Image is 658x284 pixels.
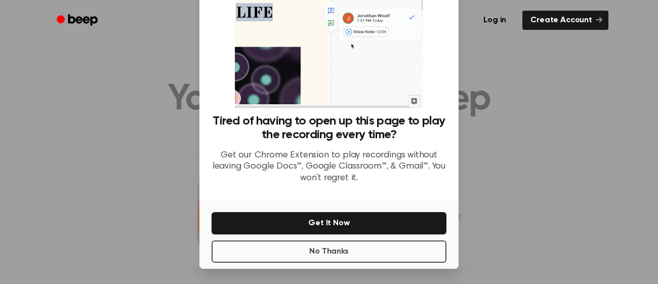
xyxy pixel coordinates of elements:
p: Get our Chrome Extension to play recordings without leaving Google Docs™, Google Classroom™, & Gm... [212,150,446,184]
a: Create Account [522,11,608,30]
a: Log in [473,9,516,32]
h3: Tired of having to open up this page to play the recording every time? [212,114,446,142]
a: Beep [50,11,107,30]
button: Get It Now [212,212,446,234]
button: No Thanks [212,240,446,263]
